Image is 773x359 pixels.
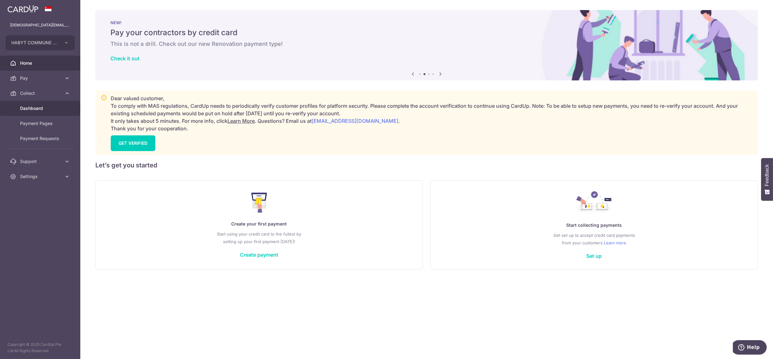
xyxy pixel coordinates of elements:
img: Collect Payment [576,191,612,214]
img: Make Payment [251,193,267,213]
button: HABYT COMMUNE SINGAPORE 1 PTE LTD [6,35,75,50]
h6: This is not a drill. Check out our new Renovation payment type! [110,40,743,48]
span: Home [20,60,61,66]
span: Collect [20,90,61,96]
iframe: Opens a widget where you can find more information [733,340,767,356]
span: Dashboard [20,105,61,112]
a: Learn More [227,118,255,124]
button: Feedback - Show survey [761,158,773,201]
span: Pay [20,75,61,81]
p: Create your first payment [108,220,410,228]
span: Support [20,158,61,165]
img: CardUp [8,5,38,13]
span: Payment Pages [20,120,61,127]
a: [EMAIL_ADDRESS][DOMAIN_NAME] [312,118,398,124]
span: Payment Requests [20,135,61,142]
img: Renovation banner [95,10,758,80]
a: Set up [587,253,602,259]
p: Start using your credit card to the fullest by setting up your first payment [DATE]! [108,230,410,245]
span: HABYT COMMUNE SINGAPORE 1 PTE LTD [11,40,58,46]
p: Get set up to accept credit card payments from your customers. [443,231,745,247]
a: Check it out [110,55,140,62]
p: Dear valued customer, To comply with MAS regulations, CardUp needs to periodically verify custome... [111,95,753,132]
span: Feedback [764,164,770,186]
p: [DEMOGRAPHIC_DATA][EMAIL_ADDRESS][DOMAIN_NAME] [10,22,70,28]
h5: Pay your contractors by credit card [110,28,743,38]
h5: Let’s get you started [95,160,758,170]
a: GET VERIFIED [111,135,155,151]
p: Start collecting payments [443,221,745,229]
a: Learn more [604,239,626,247]
p: NEW! [110,20,743,25]
span: Settings [20,173,61,180]
a: Create payment [240,252,278,258]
